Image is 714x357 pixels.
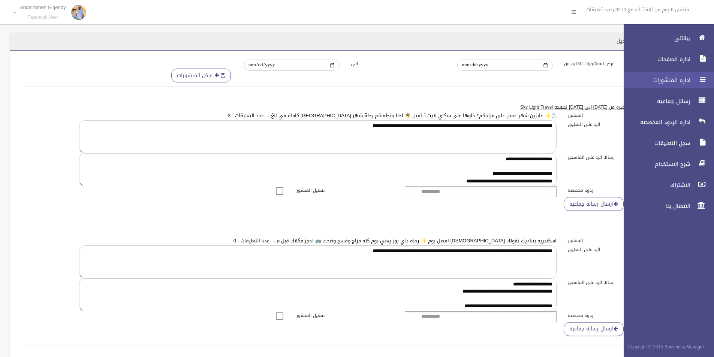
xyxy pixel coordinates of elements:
label: الرد على التعليق [562,245,671,254]
label: المنشور [562,111,671,119]
label: تفعيل المنشور [291,311,400,320]
button: عرض المنشورات [171,69,231,82]
a: بياناتى [618,30,714,46]
a: رسائل جماعيه [618,93,714,109]
a: شرح الاستخدام [618,156,714,172]
label: رساله الرد على الماسنجر [562,278,671,287]
label: عرض المنشورات للفتره من [558,60,665,68]
label: الى [345,60,452,68]
a: سجل التعليقات [618,135,714,151]
a: اسكندريه بتناديك تقولك [DEMOGRAPHIC_DATA] افصل يوم ✨ رحله داي يوز يعني يوم كله مزاج وفسح وضحك 🚌 ا... [234,236,557,245]
span: سجل التعليقات [618,139,693,147]
a: اداره الردود المخصصه [618,114,714,130]
span: شرح الاستخدام [618,160,693,168]
a: ارسال رساله جماعيه [564,197,624,211]
span: الاشتراك [618,181,693,189]
span: الاتصال بنا [618,202,693,210]
a: اداره المنشورات [618,72,714,88]
span: رسائل جماعيه [618,97,693,105]
strong: Bussiness Manager [665,343,704,351]
p: Abdelrhmen Elgendy [20,4,66,10]
label: المنشور [562,236,671,245]
label: ردود مخصصه [562,186,671,194]
small: Facebook User [20,15,66,20]
a: اداره الصفحات [618,51,714,67]
label: الرد على التعليق [562,120,671,128]
span: اداره الردود المخصصه [618,118,693,126]
u: قائمه ب 50 منشور للفتره من [DATE] الى [DATE] لصفحه Sky Light Travel [520,103,665,111]
a: الاتصال بنا [618,198,714,214]
header: اداره المنشورات / تعديل [608,34,680,48]
label: ردود مخصصه [562,311,671,320]
span: اداره المنشورات [618,76,693,84]
span: بياناتى [618,34,693,42]
span: Copyright © 2015 [627,343,663,351]
a: الاشتراك [618,177,714,193]
label: رساله الرد على الماسنجر [562,153,671,161]
span: اداره الصفحات [618,55,693,63]
a: 💍✨ عايزين شهر عسل على مزاجكم؟ خلوها على سكاي لايت ترافيل 🌴 احنا بننظملكم رحلة شهر [GEOGRAPHIC_DAT... [228,111,557,120]
label: تفعيل المنشور [291,186,400,194]
a: ارسال رساله جماعيه [564,322,624,336]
